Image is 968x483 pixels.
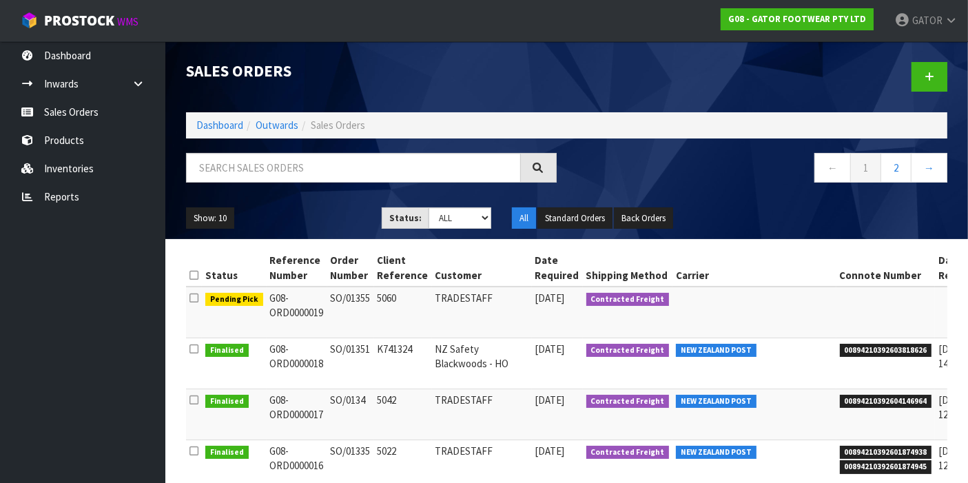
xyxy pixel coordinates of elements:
span: NEW ZEALAND POST [676,344,756,358]
span: 00894210392603818626 [840,344,932,358]
a: 2 [881,153,912,183]
td: SO/01355 [327,287,374,338]
span: Contracted Freight [586,395,670,409]
th: Carrier [672,249,836,287]
a: Dashboard [196,119,243,132]
td: TRADESTAFF [432,287,532,338]
button: All [512,207,536,229]
span: 00894210392601874945 [840,460,932,474]
th: Date Required [532,249,583,287]
span: 00894210392604146964 [840,395,932,409]
span: Finalised [205,395,249,409]
span: [DATE] [535,444,565,458]
th: Status [202,249,267,287]
span: Pending Pick [205,293,263,307]
span: 00894210392601874938 [840,446,932,460]
td: NZ Safety Blackwoods - HO [432,338,532,389]
span: [DATE] [535,393,565,407]
a: Outwards [256,119,298,132]
span: NEW ZEALAND POST [676,395,756,409]
a: ← [814,153,851,183]
td: G08-ORD0000018 [267,338,327,389]
th: Reference Number [267,249,327,287]
td: SO/01351 [327,338,374,389]
span: [DATE] [535,291,565,305]
nav: Page navigation [577,153,948,187]
th: Connote Number [836,249,936,287]
span: GATOR [912,14,943,27]
span: Finalised [205,344,249,358]
span: Finalised [205,446,249,460]
span: ProStock [44,12,114,30]
span: Contracted Freight [586,344,670,358]
img: cube-alt.png [21,12,38,29]
a: 1 [850,153,881,183]
td: G08-ORD0000019 [267,287,327,338]
span: Contracted Freight [586,293,670,307]
span: NEW ZEALAND POST [676,446,756,460]
button: Back Orders [614,207,673,229]
button: Show: 10 [186,207,234,229]
td: TRADESTAFF [432,389,532,440]
th: Customer [432,249,532,287]
button: Standard Orders [537,207,612,229]
td: 5060 [374,287,432,338]
input: Search sales orders [186,153,521,183]
span: Sales Orders [311,119,365,132]
th: Shipping Method [583,249,673,287]
td: 5042 [374,389,432,440]
a: → [911,153,947,183]
h1: Sales Orders [186,62,557,79]
td: SO/0134 [327,389,374,440]
strong: Status: [389,212,422,224]
td: G08-ORD0000017 [267,389,327,440]
td: K741324 [374,338,432,389]
span: Contracted Freight [586,446,670,460]
small: WMS [117,15,138,28]
strong: G08 - GATOR FOOTWEAR PTY LTD [728,13,866,25]
th: Order Number [327,249,374,287]
span: [DATE] [535,342,565,356]
th: Client Reference [374,249,432,287]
